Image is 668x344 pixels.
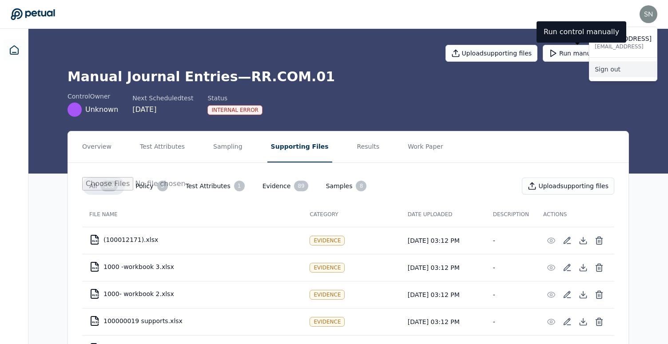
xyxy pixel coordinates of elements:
button: Results [354,131,383,162]
div: 5 [157,181,168,191]
td: 1000 -workbook 3.xlsx [82,256,302,277]
div: 89 [294,181,308,191]
button: Uploadsupporting files [445,45,538,62]
td: 1000- workbook 2.xlsx [82,283,302,304]
div: XLSX [92,240,99,242]
th: File Name [82,202,302,227]
th: Description [486,202,536,227]
button: Policy5 [128,177,175,195]
button: Overview [79,131,115,162]
div: control Owner [68,92,118,101]
td: - [486,227,536,254]
td: [DATE] 03:12 PM [401,281,486,308]
button: Delete File [591,233,607,249]
th: Date Uploaded [401,202,486,227]
p: [EMAIL_ADDRESS] [595,43,652,50]
th: Actions [536,202,614,227]
td: - [486,254,536,281]
button: Download File [575,314,591,330]
div: [DATE] [132,104,193,115]
td: [DATE] 03:12 PM [401,254,486,281]
td: 100000019 supports.xlsx [82,310,302,332]
button: Preview File (hover for quick preview, click for full view) [543,260,559,276]
button: All100 [82,177,125,195]
button: Download File [575,233,591,249]
button: Work Paper [404,131,447,162]
button: Add/Edit Description [559,233,575,249]
button: Test Attributes1 [179,177,252,195]
div: Internal Error [207,105,262,115]
div: Evidence [310,317,345,327]
div: Run control manually [537,21,626,43]
td: - [486,308,536,335]
td: (100012171).xlsx [82,229,302,250]
button: Add/Edit Description [559,260,575,276]
button: Delete File [591,260,607,276]
button: Delete File [591,314,607,330]
button: Run manually [543,45,608,62]
div: Evidence [310,263,345,273]
button: Add/Edit Description [559,314,575,330]
button: Preview File (hover for quick preview, click for full view) [543,314,559,330]
div: Status [207,94,262,103]
button: Uploadsupporting files [522,178,614,194]
button: Test Attributes [136,131,188,162]
a: Dashboard [4,40,25,61]
button: Sampling [210,131,246,162]
button: Preview File (hover for quick preview, click for full view) [543,287,559,303]
nav: Tabs [68,131,628,162]
div: Evidence [310,290,345,300]
div: 1 [234,181,245,191]
td: - [486,281,536,308]
button: Delete File [591,287,607,303]
div: Evidence [310,236,345,245]
div: XLSX [92,321,99,324]
div: XLSX [92,267,99,269]
h1: Manual Journal Entries — RR.COM.01 [68,69,629,85]
td: [DATE] 03:12 PM [401,308,486,335]
div: XLSX [92,294,99,297]
th: Category [302,202,400,227]
button: Evidence89 [255,177,315,195]
img: snir@petual.ai [640,5,657,23]
button: Preview File (hover for quick preview, click for full view) [543,233,559,249]
button: Supporting Files [267,131,332,162]
span: Unknown [85,104,118,115]
a: Go to Dashboard [11,8,55,20]
div: Next Scheduled test [132,94,193,103]
button: Samples8 [319,177,374,195]
button: Download File [575,287,591,303]
div: 8 [356,181,366,191]
td: [DATE] 03:12 PM [401,227,486,254]
div: 100 [100,181,118,191]
button: Add/Edit Description [559,287,575,303]
a: Sign out [589,61,657,77]
button: Download File [575,260,591,276]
